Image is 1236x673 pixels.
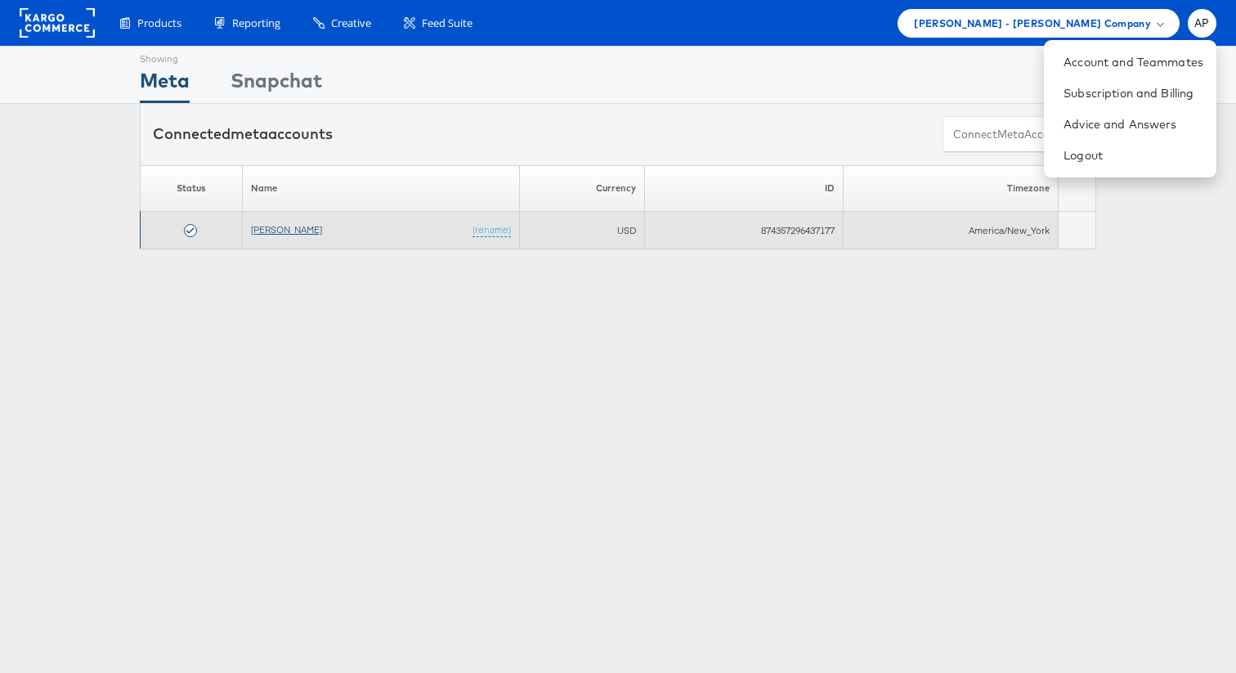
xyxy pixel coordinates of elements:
a: Logout [1064,147,1203,164]
span: Feed Suite [422,16,472,31]
span: [PERSON_NAME] - [PERSON_NAME] Company [914,15,1151,32]
a: Account and Teammates [1064,54,1203,70]
th: Currency [520,165,645,212]
button: ConnectmetaAccounts [943,116,1083,153]
a: (rename) [472,223,511,237]
span: Creative [331,16,371,31]
div: Showing [140,47,190,66]
span: AP [1194,18,1210,29]
div: Meta [140,66,190,103]
a: Subscription and Billing [1064,85,1203,101]
td: USD [520,212,645,249]
a: [PERSON_NAME] [251,223,322,236]
th: Name [242,165,519,212]
div: Connected accounts [153,123,333,145]
span: meta [997,127,1024,142]
span: Reporting [232,16,280,31]
td: America/New_York [844,212,1059,249]
span: Products [137,16,181,31]
th: Status [141,165,243,212]
td: 874357296437177 [645,212,844,249]
span: meta [231,124,268,143]
th: Timezone [844,165,1059,212]
th: ID [645,165,844,212]
div: Snapchat [231,66,322,103]
a: Advice and Answers [1064,116,1203,132]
